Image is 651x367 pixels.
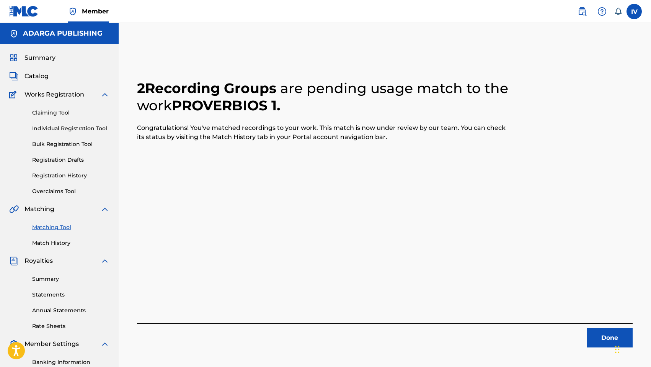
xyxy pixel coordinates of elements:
[587,328,633,347] button: Done
[24,256,53,265] span: Royalties
[137,123,509,142] p: Congratulations! You've matched recordings to your work. This match is now under review by our te...
[613,330,651,367] iframe: Chat Widget
[24,90,84,99] span: Works Registration
[9,205,19,214] img: Matching
[68,7,77,16] img: Top Rightsholder
[100,339,109,349] img: expand
[24,205,54,214] span: Matching
[24,53,55,62] span: Summary
[9,29,18,38] img: Accounts
[630,244,651,306] iframe: Resource Center
[32,322,109,330] a: Rate Sheets
[32,187,109,195] a: Overclaims Tool
[32,109,109,117] a: Claiming Tool
[9,53,18,62] img: Summary
[9,339,18,349] img: Member Settings
[137,80,508,114] span: are pending usage match to the work
[24,339,79,349] span: Member Settings
[100,90,109,99] img: expand
[597,7,607,16] img: help
[613,330,651,367] div: Widget de chat
[24,72,49,81] span: Catalog
[32,239,109,247] a: Match History
[82,7,109,16] span: Member
[32,306,109,315] a: Annual Statements
[23,29,103,38] h5: ADARGA PUBLISHING
[627,4,642,19] div: User Menu
[594,4,610,19] div: Help
[32,125,109,133] a: Individual Registration Tool
[615,338,620,361] div: Arrastrar
[578,7,587,16] img: search
[32,223,109,231] a: Matching Tool
[137,80,509,114] h2: 2 Recording Groups PROVERBIOS 1 .
[100,256,109,265] img: expand
[574,4,590,19] a: Public Search
[9,72,18,81] img: Catalog
[614,8,622,15] div: Notifications
[32,275,109,283] a: Summary
[32,291,109,299] a: Statements
[32,156,109,164] a: Registration Drafts
[32,140,109,148] a: Bulk Registration Tool
[32,172,109,180] a: Registration History
[9,53,55,62] a: SummarySummary
[9,256,18,265] img: Royalties
[100,205,109,214] img: expand
[9,6,39,17] img: MLC Logo
[9,90,19,99] img: Works Registration
[9,72,49,81] a: CatalogCatalog
[32,358,109,366] a: Banking Information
